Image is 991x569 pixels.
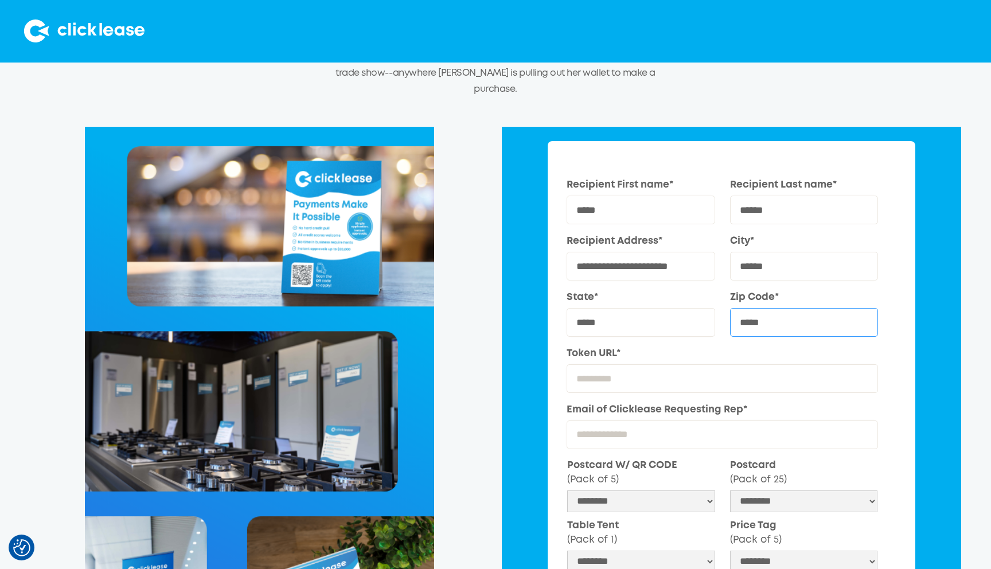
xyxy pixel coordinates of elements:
button: Consent Preferences [13,539,30,556]
label: City* [730,235,878,249]
label: Postcard W/ QR CODE [567,459,715,488]
label: Recipient Address* [567,235,715,249]
label: Price Tag [730,519,877,548]
label: Postcard [730,459,877,488]
img: Clicklease logo [24,20,145,42]
p: POP is Point-of-Purchase Marketing Materials. P OP is always customer-facing and usually comes di... [326,33,665,97]
label: State* [567,291,715,305]
label: Recipient First name* [567,178,715,193]
label: Table Tent [567,519,715,548]
label: Recipient Last name* [730,178,878,193]
label: Zip Code* [730,291,878,305]
label: Token URL* [567,347,878,361]
label: Email of Clicklease Requesting Rep* [567,403,878,418]
span: (Pack of 1) [567,536,617,544]
span: (Pack of 5) [730,536,782,544]
span: (Pack of 5) [567,476,619,484]
span: (Pack of 25) [730,476,787,484]
img: Revisit consent button [13,539,30,556]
